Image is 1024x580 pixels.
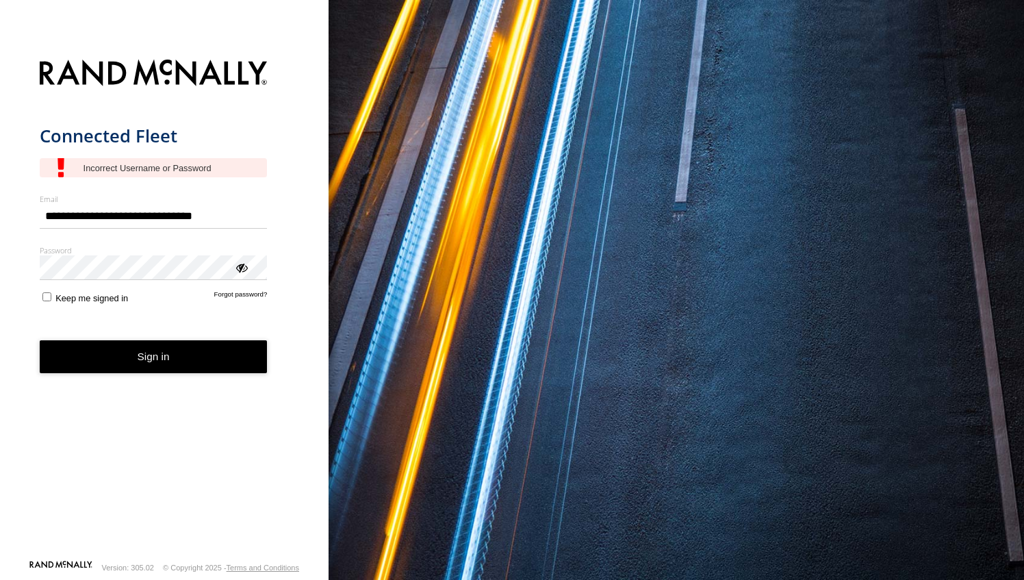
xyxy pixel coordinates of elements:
div: ViewPassword [234,260,248,274]
a: Terms and Conditions [227,564,299,572]
form: main [40,51,290,559]
img: Rand McNally [40,57,268,92]
div: Version: 305.02 [102,564,154,572]
div: © Copyright 2025 - [163,564,299,572]
a: Forgot password? [214,290,268,303]
label: Email [40,194,268,204]
input: Keep me signed in [42,292,51,301]
a: Visit our Website [29,561,92,575]
h1: Connected Fleet [40,125,268,147]
button: Sign in [40,340,268,374]
span: Keep me signed in [55,293,128,303]
label: Password [40,245,268,255]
